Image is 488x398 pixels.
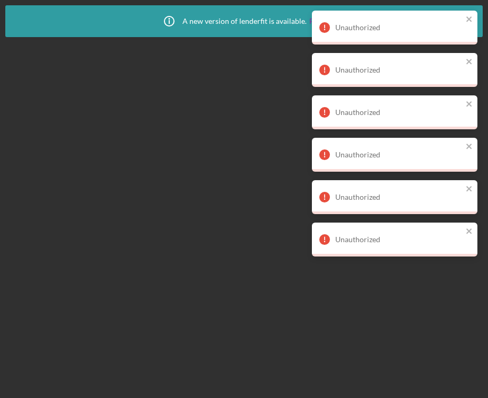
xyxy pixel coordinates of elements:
button: close [466,184,473,194]
button: close [466,57,473,67]
button: close [466,142,473,152]
button: close [466,100,473,110]
div: Unauthorized [335,193,463,201]
button: close [466,15,473,25]
a: Reload [309,17,332,25]
div: A new version of lenderfit is available. [156,8,332,34]
div: Unauthorized [335,23,463,32]
div: Unauthorized [335,66,463,74]
div: Unauthorized [335,108,463,117]
div: Unauthorized [335,151,463,159]
div: Unauthorized [335,235,463,244]
button: close [466,227,473,237]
